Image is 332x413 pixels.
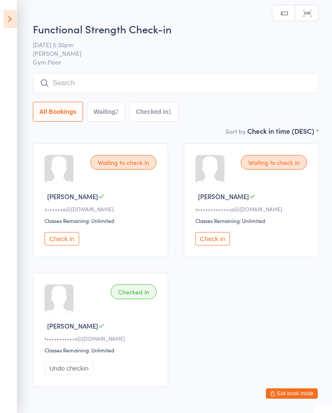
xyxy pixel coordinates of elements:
div: c••••••e@[DOMAIN_NAME] [45,205,159,213]
button: Waiting2 [87,102,125,122]
span: [PERSON_NAME] [198,192,249,201]
div: Waiting to check in [90,155,156,170]
button: Undo checkin [45,361,93,375]
div: Classes Remaining: Unlimited [45,346,159,354]
button: All Bookings [33,102,83,122]
div: Waiting to check in [241,155,307,170]
div: s•••••••••••••p@[DOMAIN_NAME] [195,205,310,213]
button: Check in [45,232,79,245]
span: Gym Floor [33,58,319,66]
div: 2 [115,108,119,115]
div: Classes Remaining: Unlimited [45,217,159,224]
div: Check in time (DESC) [247,126,319,136]
h2: Functional Strength Check-in [33,22,319,36]
button: Check in [195,232,230,245]
span: [DATE] 5:30pm [33,40,305,49]
div: Checked in [111,284,156,299]
div: Classes Remaining: Unlimited [195,217,310,224]
div: 1 [168,108,172,115]
input: Search [33,73,319,93]
span: [PERSON_NAME] [47,321,98,330]
button: Exit kiosk mode [266,388,318,399]
button: Checked in1 [129,102,178,122]
div: t•••••••••••s@[DOMAIN_NAME] [45,335,159,342]
span: [PERSON_NAME] [47,192,98,201]
span: [PERSON_NAME] [33,49,305,58]
label: Sort by [226,127,246,136]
